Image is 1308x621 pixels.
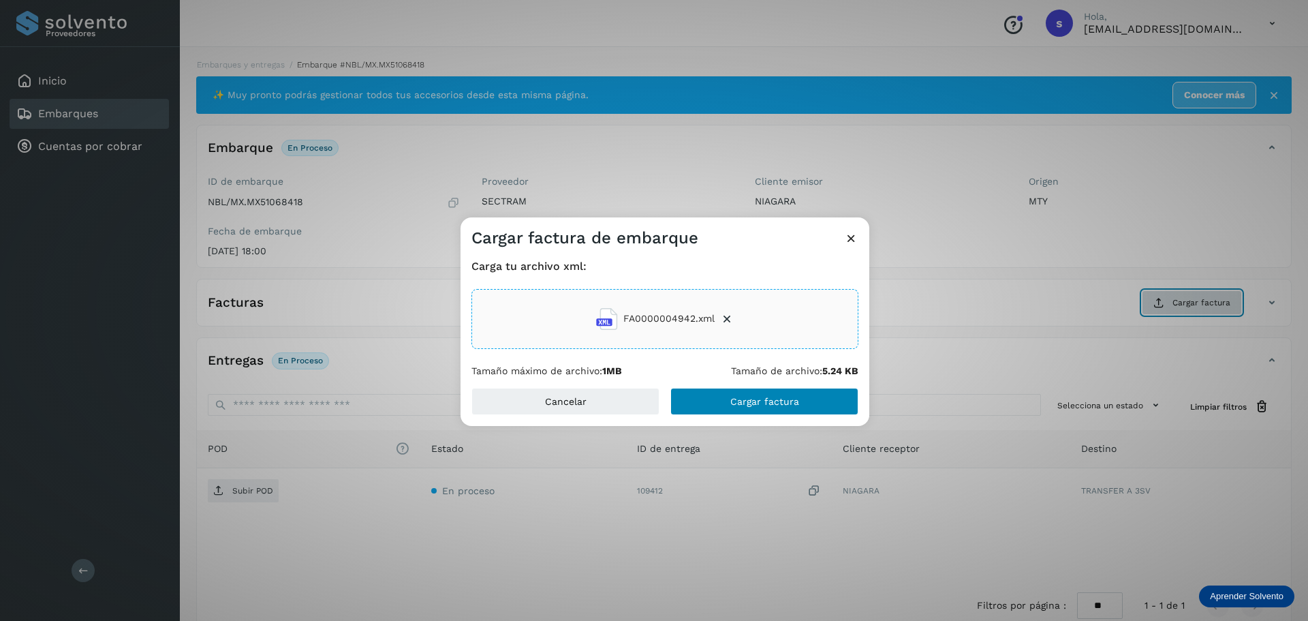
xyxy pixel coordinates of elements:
span: Cargar factura [730,397,799,406]
p: Tamaño máximo de archivo: [471,365,622,377]
button: Cancelar [471,388,659,415]
h3: Cargar factura de embarque [471,228,698,248]
b: 1MB [602,365,622,376]
p: Tamaño de archivo: [731,365,858,377]
span: FA0000004942.xml [623,312,715,326]
div: Aprender Solvento [1199,586,1294,607]
button: Cargar factura [670,388,858,415]
span: Cancelar [545,397,587,406]
p: Aprender Solvento [1210,591,1283,602]
h4: Carga tu archivo xml: [471,260,858,273]
b: 5.24 KB [822,365,858,376]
